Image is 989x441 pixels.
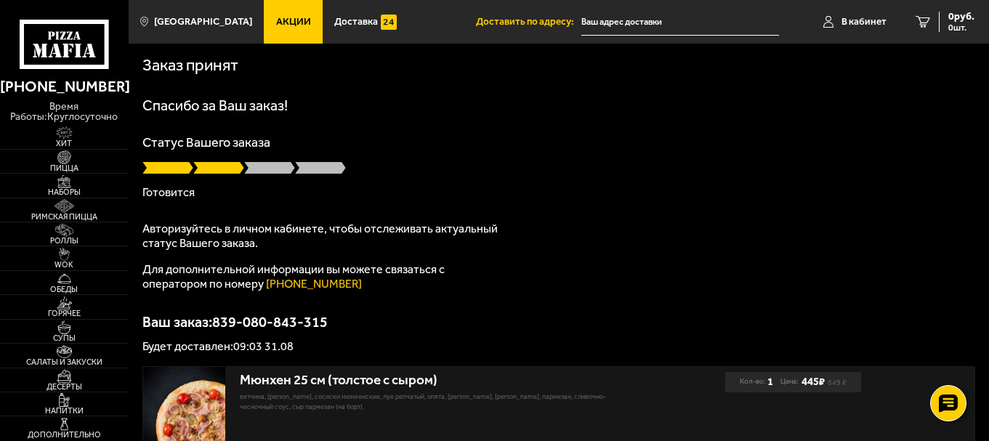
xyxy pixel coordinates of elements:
[142,187,975,198] p: Готовится
[142,98,975,113] h1: Спасибо за Ваш заказ!
[142,136,975,149] p: Статус Вашего заказа
[334,17,378,27] span: Доставка
[154,17,252,27] span: [GEOGRAPHIC_DATA]
[841,17,887,27] span: В кабинет
[767,372,773,392] b: 1
[240,372,629,389] div: Мюнхен 25 см (толстое с сыром)
[581,9,779,36] input: Ваш адрес доставки
[740,372,773,392] div: Кол-во:
[142,341,975,352] p: Будет доставлен: 09:03 31.08
[266,277,362,291] a: [PHONE_NUMBER]
[240,392,629,412] p: ветчина, [PERSON_NAME], сосиски мюнхенские, лук репчатый, опята, [PERSON_NAME], [PERSON_NAME], па...
[780,372,799,392] span: Цена:
[142,315,975,329] p: Ваш заказ: 839-080-843-315
[802,376,825,389] b: 445 ₽
[142,222,506,251] p: Авторизуйтесь в личном кабинете, чтобы отслеживать актуальный статус Вашего заказа.
[142,262,506,291] p: Для дополнительной информации вы можете связаться с оператором по номеру
[948,12,974,22] span: 0 руб.
[476,17,581,27] span: Доставить по адресу:
[948,23,974,32] span: 0 шт.
[828,380,847,385] s: 649 ₽
[142,57,238,74] h1: Заказ принят
[381,15,396,30] img: 15daf4d41897b9f0e9f617042186c801.svg
[276,17,311,27] span: Акции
